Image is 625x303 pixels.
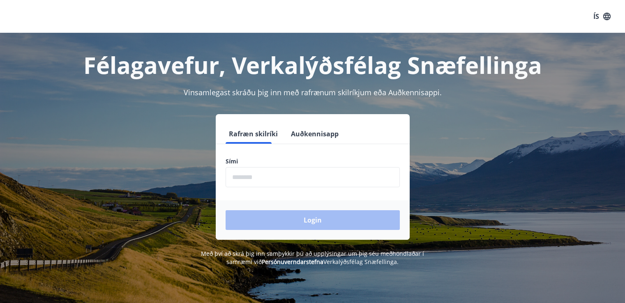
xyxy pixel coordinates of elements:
h1: Félagavefur, Verkalýðsfélag Snæfellinga [27,49,599,80]
button: Auðkennisapp [288,124,342,144]
label: Sími [226,157,400,165]
button: Rafræn skilríki [226,124,281,144]
button: ÍS [589,9,615,24]
a: Persónuverndarstefna [262,258,323,266]
span: Vinsamlegast skráðu þig inn með rafrænum skilríkjum eða Auðkennisappi. [184,87,442,97]
span: Með því að skrá þig inn samþykkir þú að upplýsingar um þig séu meðhöndlaðar í samræmi við Verkalý... [201,250,424,266]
